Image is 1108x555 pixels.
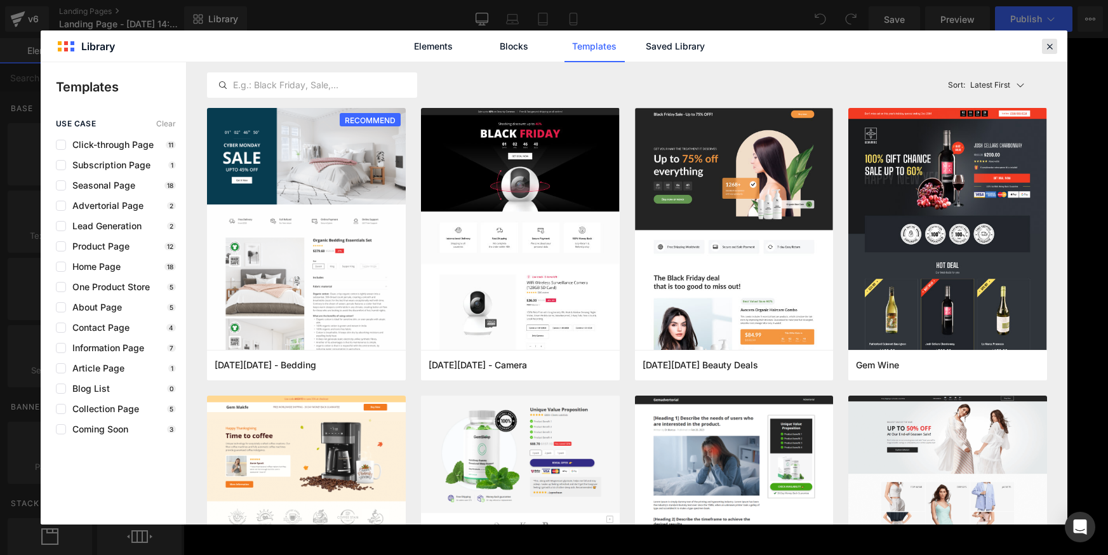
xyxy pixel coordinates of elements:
[66,241,130,251] span: Product Page
[66,404,139,414] span: Collection Page
[167,283,176,291] p: 5
[643,359,758,371] span: Black Friday Beauty Deals
[66,262,121,272] span: Home Page
[167,222,176,230] p: 2
[66,201,144,211] span: Advertorial Page
[970,79,1010,91] p: Latest First
[1065,512,1095,542] div: Open Intercom Messenger
[167,304,176,311] p: 5
[102,338,823,347] p: or Drag & Drop elements from left sidebar
[166,324,176,331] p: 4
[66,343,144,353] span: Information Page
[943,72,1048,98] button: Latest FirstSort:Latest First
[66,363,124,373] span: Article Page
[208,77,417,93] input: E.g.: Black Friday, Sale,...
[56,119,96,128] span: use case
[66,424,128,434] span: Coming Soon
[66,140,154,150] span: Click-through Page
[66,323,130,333] span: Contact Page
[167,344,176,352] p: 7
[164,243,176,250] p: 12
[66,302,122,312] span: About Page
[429,359,527,371] span: Black Friday - Camera
[164,182,176,189] p: 18
[167,385,176,392] p: 0
[168,161,176,169] p: 1
[66,282,150,292] span: One Product Store
[405,303,519,328] a: Explore Template
[215,359,316,371] span: Cyber Monday - Bedding
[166,141,176,149] p: 11
[564,30,625,62] a: Templates
[66,221,142,231] span: Lead Generation
[167,425,176,433] p: 3
[167,405,176,413] p: 5
[156,119,176,128] span: Clear
[948,81,965,90] span: Sort:
[484,30,544,62] a: Blocks
[403,30,464,62] a: Elements
[66,384,110,394] span: Blog List
[102,148,823,163] p: Start building your page
[164,263,176,271] p: 18
[56,77,186,97] p: Templates
[340,113,401,128] span: RECOMMEND
[66,180,135,191] span: Seasonal Page
[645,30,705,62] a: Saved Library
[856,359,899,371] span: Gem Wine
[167,202,176,210] p: 2
[66,160,150,170] span: Subscription Page
[168,364,176,372] p: 1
